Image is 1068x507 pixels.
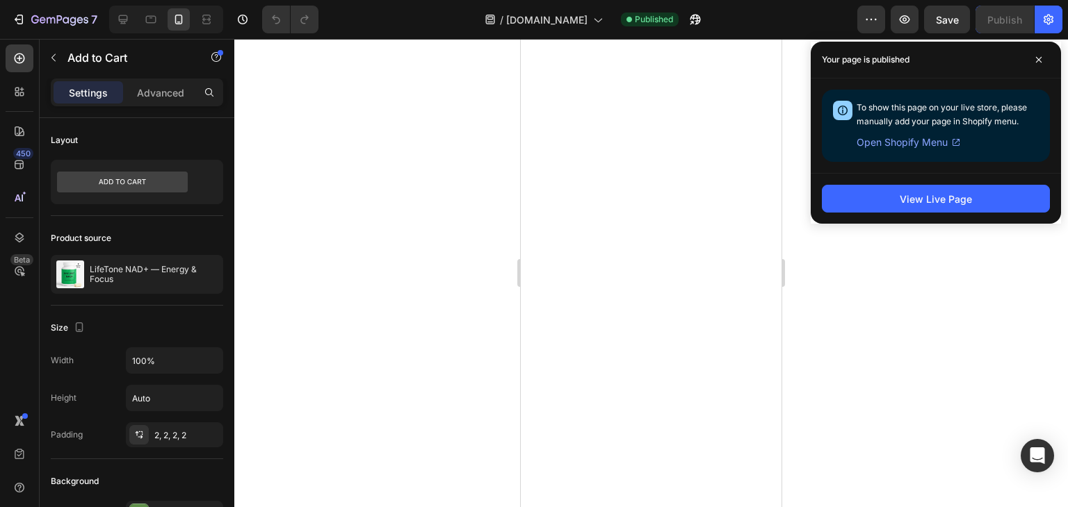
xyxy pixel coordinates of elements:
span: [DOMAIN_NAME] [506,13,588,27]
div: Publish [987,13,1022,27]
div: View Live Page [900,192,972,206]
div: Undo/Redo [262,6,318,33]
button: View Live Page [822,185,1050,213]
div: Background [51,475,99,488]
span: Save [936,14,959,26]
p: Advanced [137,85,184,100]
div: 2, 2, 2, 2 [154,429,220,442]
img: product feature img [56,260,84,288]
p: 7 [91,11,97,28]
div: Open Intercom Messenger [1021,439,1054,472]
p: LifeTone NAD+ — Energy & Focus [90,265,218,284]
button: 7 [6,6,104,33]
button: Save [924,6,970,33]
div: Beta [10,254,33,265]
div: Product source [51,232,111,244]
div: Width [51,354,74,367]
div: Padding [51,429,83,441]
p: Settings [69,85,108,100]
input: Auto [127,348,222,373]
p: Add to Cart [67,49,186,66]
span: / [500,13,503,27]
div: Layout [51,134,78,147]
iframe: Design area [521,39,782,507]
p: Your page is published [822,53,909,67]
span: To show this page on your live store, please manually add your page in Shopify menu. [857,102,1027,126]
div: 450 [13,148,33,159]
div: Size [51,319,88,338]
div: Height [51,392,76,404]
span: Published [635,13,673,26]
input: Auto [127,385,222,410]
button: Publish [976,6,1034,33]
span: Open Shopify Menu [857,134,948,151]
